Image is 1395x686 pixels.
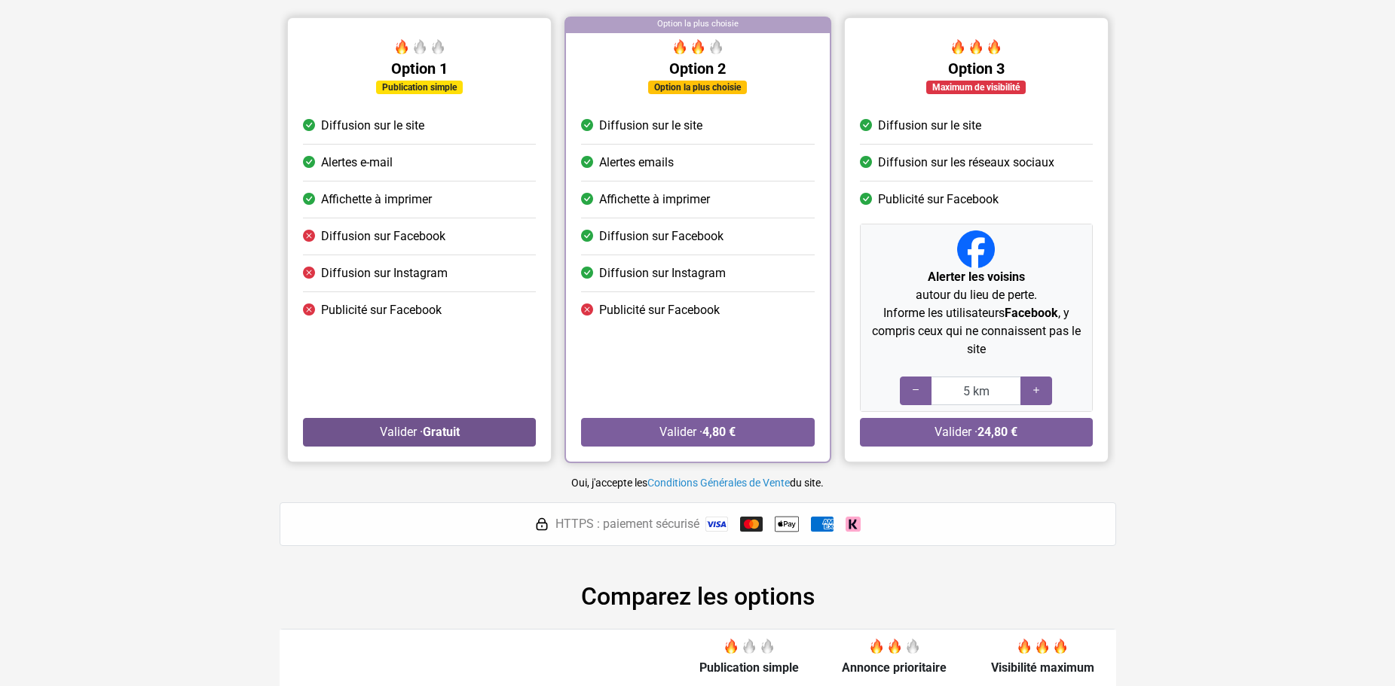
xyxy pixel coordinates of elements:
img: American Express [811,517,834,532]
p: autour du lieu de perte. [866,268,1085,304]
span: Diffusion sur le site [599,117,702,135]
small: Oui, j'accepte les du site. [571,477,824,489]
strong: Alerter les voisins [927,270,1024,284]
span: Publicité sur Facebook [321,301,442,319]
span: Visibilité maximum [991,660,1094,675]
img: Mastercard [740,517,763,532]
strong: Facebook [1004,306,1057,320]
img: Apple Pay [775,512,799,536]
span: Diffusion sur Facebook [599,227,724,245]
img: HTTPS : paiement sécurisé [534,517,549,532]
div: Option la plus choisie [566,18,829,33]
div: Option la plus choisie [648,81,747,94]
h5: Option 2 [581,59,814,78]
img: Klarna [846,517,861,532]
strong: 24,80 € [977,425,1017,439]
strong: 4,80 € [702,425,736,439]
button: Valider ·Gratuit [303,418,536,447]
span: Alertes emails [599,154,674,172]
span: Publicité sur Facebook [877,191,998,209]
button: Valider ·4,80 € [581,418,814,447]
div: Maximum de visibilité [926,81,1026,94]
h5: Option 3 [859,59,1092,78]
img: Facebook [957,230,995,268]
span: Affichette à imprimer [321,191,432,209]
strong: Gratuit [422,425,459,439]
span: Publicité sur Facebook [599,301,720,319]
span: Annonce prioritaire [842,660,947,675]
span: Publication simple [699,660,799,675]
h2: Comparez les options [280,582,1116,611]
span: Alertes e-mail [321,154,393,172]
span: Affichette à imprimer [599,191,710,209]
span: Diffusion sur le site [321,117,424,135]
span: Diffusion sur Instagram [599,264,726,282]
span: Diffusion sur le site [877,117,980,135]
span: Diffusion sur les réseaux sociaux [877,154,1054,172]
img: Visa [705,517,728,532]
span: HTTPS : paiement sécurisé [555,515,699,533]
a: Conditions Générales de Vente [647,477,790,489]
span: Diffusion sur Facebook [321,227,445,245]
h5: Option 1 [303,59,536,78]
span: Diffusion sur Instagram [321,264,448,282]
p: Informe les utilisateurs , y compris ceux qui ne connaissent pas le site [866,304,1085,358]
div: Publication simple [376,81,463,94]
button: Valider ·24,80 € [859,418,1092,447]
